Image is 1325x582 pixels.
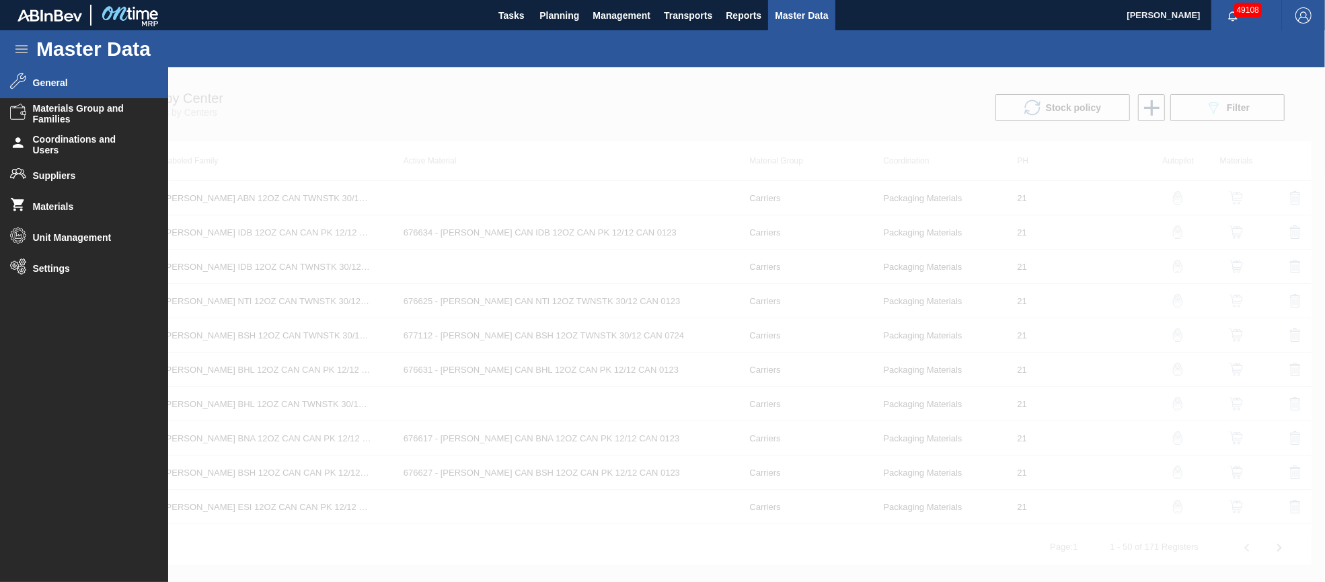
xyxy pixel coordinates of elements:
[496,7,526,24] span: Tasks
[539,7,579,24] span: Planning
[664,7,712,24] span: Transports
[33,134,144,155] span: Coordinations and Users
[36,41,275,57] h1: Master Data
[726,7,761,24] span: Reports
[17,9,82,22] img: TNhmsLtSVTkK8tSr43FrP2fwEKptu5GPRR3wAAAABJRU5ErkJggg==
[33,103,144,124] span: Materials Group and Families
[33,170,144,181] span: Suppliers
[33,263,144,274] span: Settings
[593,7,650,24] span: Management
[1234,3,1262,17] span: 49108
[33,77,144,88] span: General
[1295,7,1312,24] img: Logout
[33,232,144,243] span: Unit Management
[775,7,828,24] span: Master Data
[33,201,144,212] span: Materials
[1211,6,1254,25] button: Notifications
